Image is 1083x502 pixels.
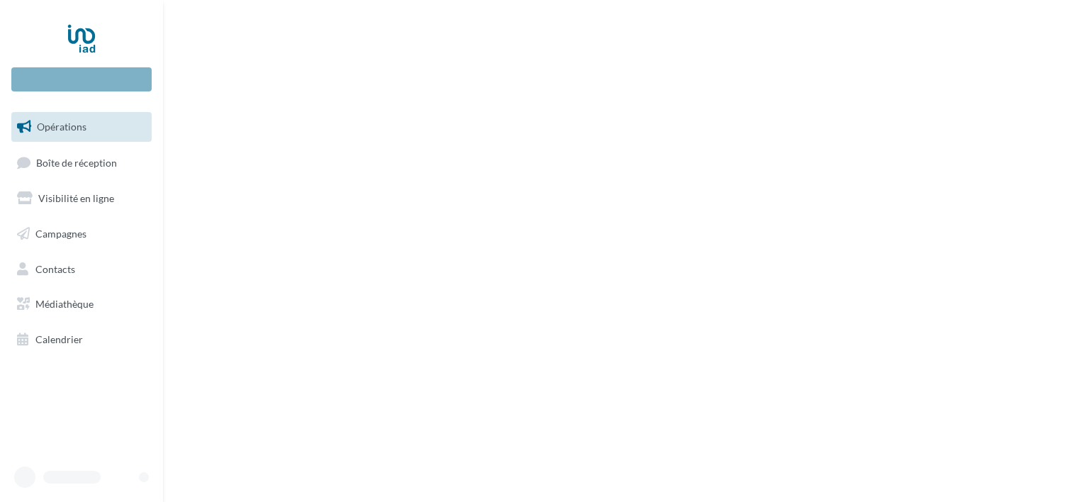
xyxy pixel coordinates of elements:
[35,298,94,310] span: Médiathèque
[9,325,155,355] a: Calendrier
[9,255,155,284] a: Contacts
[35,333,83,345] span: Calendrier
[37,121,86,133] span: Opérations
[9,184,155,213] a: Visibilité en ligne
[9,289,155,319] a: Médiathèque
[9,112,155,142] a: Opérations
[38,192,114,204] span: Visibilité en ligne
[35,262,75,274] span: Contacts
[36,156,117,168] span: Boîte de réception
[35,228,86,240] span: Campagnes
[9,219,155,249] a: Campagnes
[9,147,155,178] a: Boîte de réception
[11,67,152,91] div: Nouvelle campagne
